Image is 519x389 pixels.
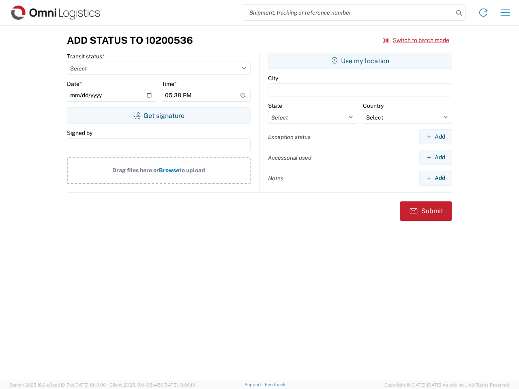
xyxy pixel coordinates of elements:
[268,102,282,109] label: State
[74,383,106,387] span: [DATE] 10:10:00
[268,175,283,182] label: Notes
[109,383,195,387] span: Client: 2025.18.0-198a450
[67,129,92,137] label: Signed by
[67,80,82,88] label: Date
[179,167,205,173] span: to upload
[268,133,311,141] label: Exception status
[383,34,449,47] button: Switch to batch mode
[67,107,251,124] button: Get signature
[243,5,453,20] input: Shipment, tracking or reference number
[363,102,384,109] label: Country
[419,171,452,186] button: Add
[163,383,195,387] span: [DATE] 10:06:13
[268,154,311,161] label: Accessorial used
[67,53,105,60] label: Transit status
[419,150,452,165] button: Add
[384,381,509,389] span: Copyright © [DATE]-[DATE] Agistix Inc., All Rights Reserved
[112,167,159,173] span: Drag files here or
[268,53,452,69] button: Use my location
[10,383,106,387] span: Server: 2025.18.0-a0edd1917ac
[268,75,278,82] label: City
[265,382,285,387] a: Feedback
[162,80,177,88] label: Time
[244,382,265,387] a: Support
[159,167,179,173] span: Browse
[400,201,452,221] button: Submit
[67,34,193,46] h3: Add Status to 10200536
[419,129,452,144] button: Add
